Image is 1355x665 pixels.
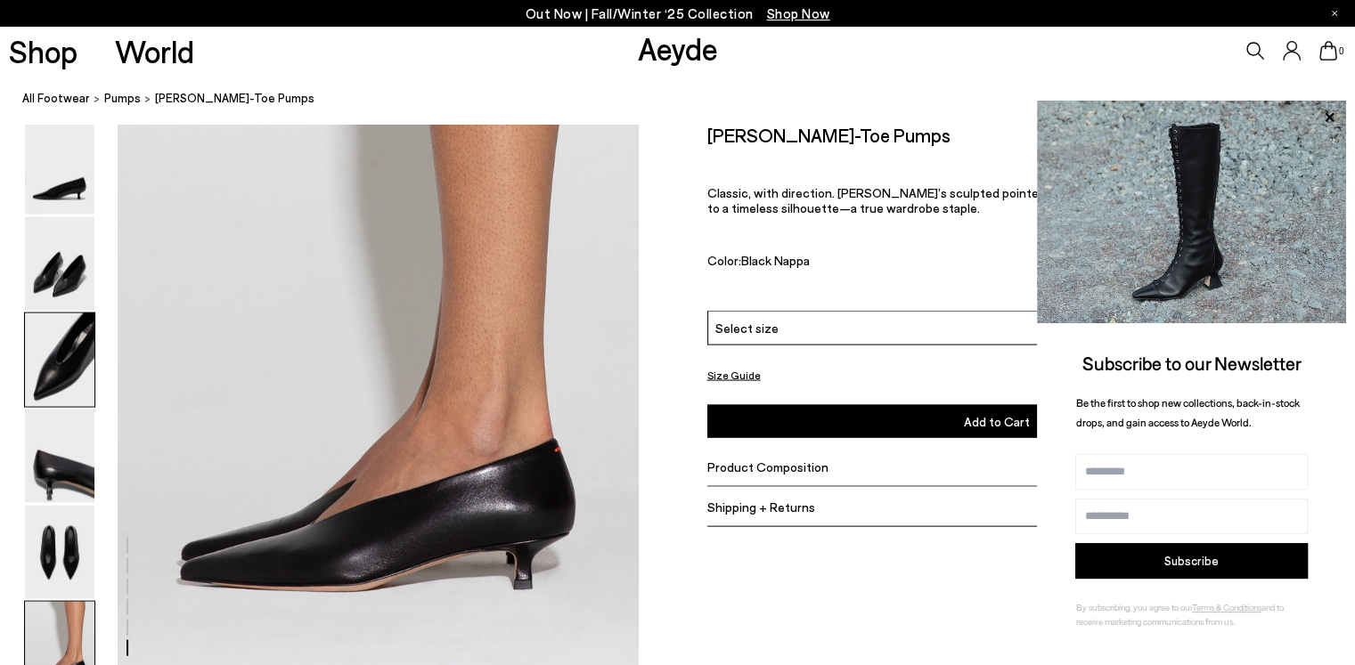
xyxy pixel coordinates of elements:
[741,253,810,268] span: Black Nappa
[25,506,94,599] img: Clara Pointed-Toe Pumps - Image 5
[707,253,1094,273] div: Color:
[964,414,1030,429] span: Add to Cart
[1076,602,1192,612] span: By subscribing, you agree to our
[25,313,94,407] img: Clara Pointed-Toe Pumps - Image 3
[707,459,829,474] span: Product Composition
[707,499,815,515] span: Shipping + Returns
[707,364,761,386] button: Size Guide
[707,185,1287,215] p: Classic, with direction. [PERSON_NAME]’s sculpted pointed toe and chic kitten heel lend modern fl...
[1082,352,1302,374] span: Subscribe to our Newsletter
[115,36,194,67] a: World
[715,319,779,337] span: Select size
[1076,396,1300,429] span: Be the first to shop new collections, back-in-stock drops, and gain access to Aeyde World.
[1319,41,1337,61] a: 0
[22,89,90,108] a: All Footwear
[1192,602,1261,612] a: Terms & Conditions
[25,121,94,215] img: Clara Pointed-Toe Pumps - Image 1
[526,3,830,25] p: Out Now | Fall/Winter ‘25 Collection
[155,89,314,108] span: [PERSON_NAME]-Toe Pumps
[25,410,94,503] img: Clara Pointed-Toe Pumps - Image 4
[9,36,78,67] a: Shop
[767,5,830,21] span: Navigate to /collections/new-in
[707,405,1287,438] button: Add to Cart
[22,75,1355,124] nav: breadcrumb
[1075,543,1308,579] button: Subscribe
[638,29,718,67] a: Aeyde
[1037,101,1346,323] img: 2a6287a1333c9a56320fd6e7b3c4a9a9.jpg
[25,217,94,311] img: Clara Pointed-Toe Pumps - Image 2
[1337,46,1346,56] span: 0
[707,124,951,146] h2: [PERSON_NAME]-Toe Pumps
[104,89,141,108] a: pumps
[104,91,141,105] span: pumps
